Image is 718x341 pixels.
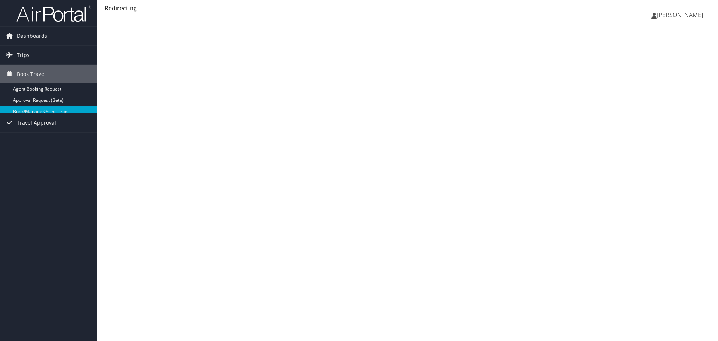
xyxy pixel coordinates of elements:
[657,11,703,19] span: [PERSON_NAME]
[17,27,47,45] span: Dashboards
[651,4,711,26] a: [PERSON_NAME]
[17,65,46,83] span: Book Travel
[17,46,30,64] span: Trips
[16,5,91,22] img: airportal-logo.png
[17,113,56,132] span: Travel Approval
[105,4,711,13] div: Redirecting...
